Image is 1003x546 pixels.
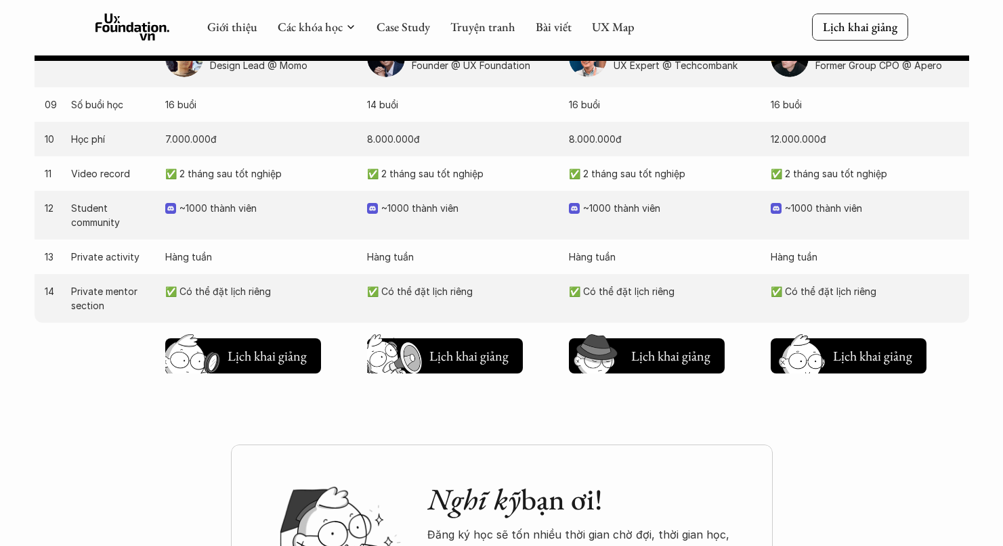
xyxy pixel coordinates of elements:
[771,132,959,146] p: 12.000.000đ
[592,19,635,35] a: UX Map
[771,338,926,373] button: Lịch khai giảng
[71,166,152,181] p: Video record
[207,19,257,35] a: Giới thiệu
[569,333,725,373] a: Lịch khai giảng
[569,97,757,112] p: 16 buổi
[367,166,555,181] p: ✅ 2 tháng sau tốt nghiệp
[630,346,711,365] h5: Lịch khai giảng
[812,14,908,40] a: Lịch khai giảng
[428,346,509,365] h5: Lịch khai giảng
[771,166,959,181] p: ✅ 2 tháng sau tốt nghiệp
[412,58,555,72] p: Founder @ UX Foundation
[367,132,555,146] p: 8.000.000đ
[569,132,757,146] p: 8.000.000đ
[71,201,152,229] p: Student community
[45,166,58,181] p: 11
[823,19,897,35] p: Lịch khai giảng
[427,480,521,518] em: Nghĩ kỹ
[815,58,959,72] p: Former Group CPO @ Apero
[165,166,354,181] p: ✅ 2 tháng sau tốt nghiệp
[569,250,757,264] p: Hàng tuần
[278,19,343,35] a: Các khóa học
[614,58,757,72] p: UX Expert @ Techcombank
[179,201,354,215] p: ~1000 thành viên
[71,132,152,146] p: Học phí
[367,97,555,112] p: 14 buổi
[427,482,746,518] h2: bạn ơi!
[210,58,354,72] p: Design Lead @ Momo
[569,166,757,181] p: ✅ 2 tháng sau tốt nghiệp
[377,19,430,35] a: Case Study
[45,201,58,215] p: 12
[832,346,913,365] h5: Lịch khai giảng
[771,284,959,298] p: ✅ Có thể đặt lịch riêng
[450,19,515,35] a: Truyện tranh
[583,201,757,215] p: ~1000 thành viên
[165,132,354,146] p: 7.000.000đ
[771,250,959,264] p: Hàng tuần
[785,201,959,215] p: ~1000 thành viên
[771,333,926,373] a: Lịch khai giảng
[367,338,523,373] button: Lịch khai giảng
[45,250,58,264] p: 13
[45,284,58,298] p: 14
[771,97,959,112] p: 16 buổi
[165,284,354,298] p: ✅ Có thể đặt lịch riêng
[381,201,555,215] p: ~1000 thành viên
[71,250,152,264] p: Private activity
[165,97,354,112] p: 16 buổi
[165,333,321,373] a: Lịch khai giảng
[367,250,555,264] p: Hàng tuần
[569,284,757,298] p: ✅ Có thể đặt lịch riêng
[71,97,152,112] p: Số buổi học
[367,333,523,373] a: Lịch khai giảng
[165,338,321,373] button: Lịch khai giảng
[45,132,58,146] p: 10
[71,284,152,313] p: Private mentor section
[536,19,572,35] a: Bài viết
[226,346,307,365] h5: Lịch khai giảng
[569,338,725,373] button: Lịch khai giảng
[165,250,354,264] p: Hàng tuần
[367,284,555,298] p: ✅ Có thể đặt lịch riêng
[45,97,58,112] p: 09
